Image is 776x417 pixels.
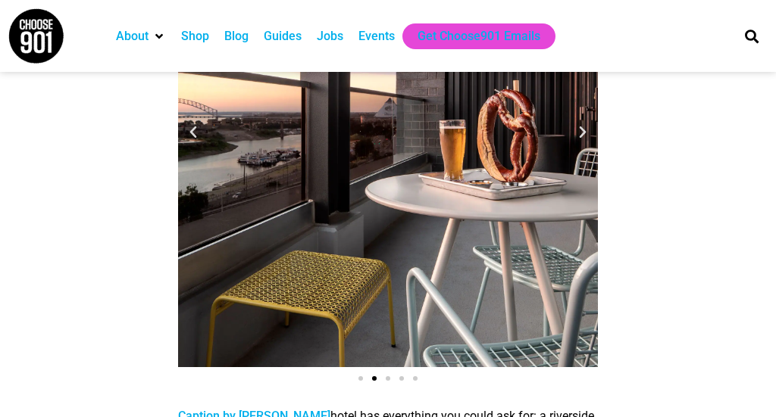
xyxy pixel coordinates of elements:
[224,27,249,45] a: Blog
[108,23,724,49] nav: Main nav
[116,27,149,45] a: About
[358,376,363,381] span: Go to slide 1
[317,27,343,45] a: Jobs
[413,376,418,381] span: Go to slide 5
[386,376,390,381] span: Go to slide 3
[575,125,590,140] div: Next slide
[399,376,404,381] span: Go to slide 4
[740,23,765,48] div: Search
[418,27,540,45] a: Get Choose901 Emails
[108,23,174,49] div: About
[181,27,209,45] a: Shop
[186,125,201,140] div: Previous slide
[358,27,395,45] a: Events
[372,376,377,381] span: Go to slide 2
[264,27,302,45] a: Guides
